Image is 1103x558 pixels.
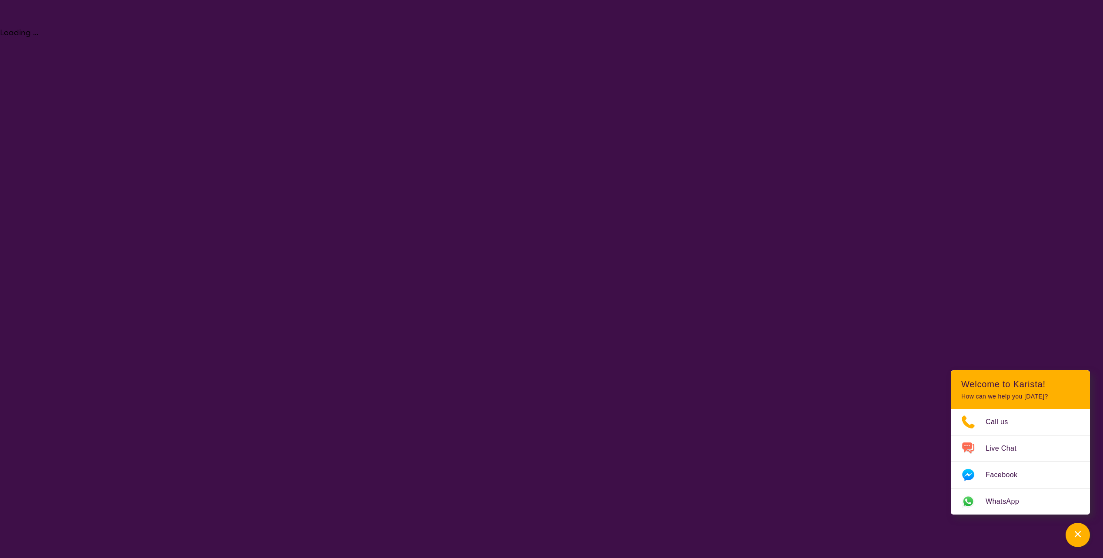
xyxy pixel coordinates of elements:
div: Channel Menu [951,370,1090,515]
span: Facebook [986,468,1028,482]
p: How can we help you [DATE]? [961,393,1080,400]
button: Channel Menu [1066,523,1090,547]
span: Live Chat [986,442,1027,455]
h2: Welcome to Karista! [961,379,1080,389]
span: WhatsApp [986,495,1030,508]
span: Call us [986,415,1019,428]
a: Web link opens in a new tab. [951,488,1090,515]
ul: Choose channel [951,409,1090,515]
